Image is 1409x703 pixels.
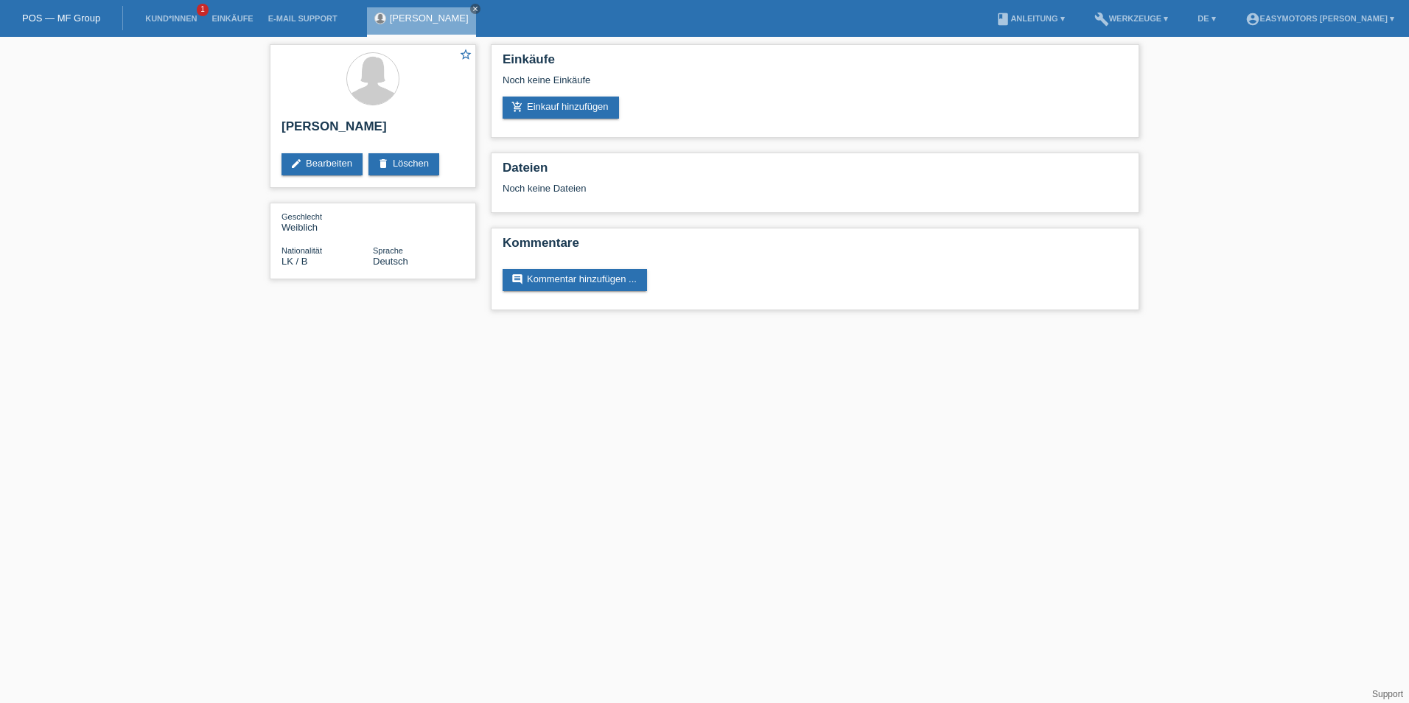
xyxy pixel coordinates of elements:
[197,4,209,16] span: 1
[282,212,322,221] span: Geschlecht
[1190,14,1223,23] a: DE ▾
[503,183,953,194] div: Noch keine Dateien
[503,52,1127,74] h2: Einkäufe
[1238,14,1402,23] a: account_circleEasymotors [PERSON_NAME] ▾
[368,153,439,175] a: deleteLöschen
[204,14,260,23] a: Einkäufe
[472,5,479,13] i: close
[282,119,464,141] h2: [PERSON_NAME]
[282,211,373,233] div: Weiblich
[261,14,345,23] a: E-Mail Support
[282,153,363,175] a: editBearbeiten
[138,14,204,23] a: Kund*innen
[282,256,307,267] span: Sri Lanka / B / 30.10.2015
[511,101,523,113] i: add_shopping_cart
[290,158,302,169] i: edit
[1087,14,1176,23] a: buildWerkzeuge ▾
[373,256,408,267] span: Deutsch
[22,13,100,24] a: POS — MF Group
[390,13,469,24] a: [PERSON_NAME]
[503,97,619,119] a: add_shopping_cartEinkauf hinzufügen
[282,246,322,255] span: Nationalität
[996,12,1010,27] i: book
[511,273,523,285] i: comment
[459,48,472,61] i: star_border
[1372,689,1403,699] a: Support
[1094,12,1109,27] i: build
[1245,12,1260,27] i: account_circle
[373,246,403,255] span: Sprache
[503,74,1127,97] div: Noch keine Einkäufe
[503,269,647,291] a: commentKommentar hinzufügen ...
[503,236,1127,258] h2: Kommentare
[503,161,1127,183] h2: Dateien
[988,14,1071,23] a: bookAnleitung ▾
[459,48,472,63] a: star_border
[377,158,389,169] i: delete
[470,4,480,14] a: close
